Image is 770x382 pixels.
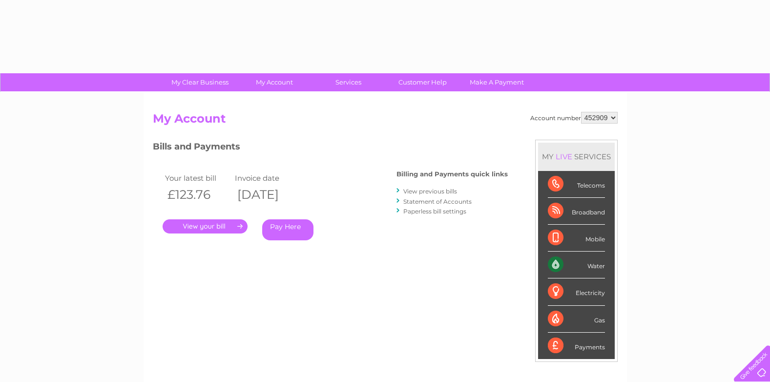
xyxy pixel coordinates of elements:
a: Customer Help [382,73,463,91]
div: Broadband [548,198,605,225]
a: My Account [234,73,314,91]
div: Gas [548,306,605,333]
td: Your latest bill [163,171,233,185]
a: View previous bills [403,188,457,195]
div: Water [548,252,605,278]
div: Payments [548,333,605,359]
div: Account number [530,112,618,124]
h2: My Account [153,112,618,130]
a: Make A Payment [457,73,537,91]
div: MY SERVICES [538,143,615,170]
a: Services [308,73,389,91]
h4: Billing and Payments quick links [396,170,508,178]
div: LIVE [554,152,574,161]
td: Invoice date [232,171,303,185]
a: Pay Here [262,219,313,240]
a: Statement of Accounts [403,198,472,205]
h3: Bills and Payments [153,140,508,157]
div: Telecoms [548,171,605,198]
th: £123.76 [163,185,233,205]
th: [DATE] [232,185,303,205]
a: Paperless bill settings [403,208,466,215]
a: . [163,219,248,233]
div: Electricity [548,278,605,305]
a: My Clear Business [160,73,240,91]
div: Mobile [548,225,605,252]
